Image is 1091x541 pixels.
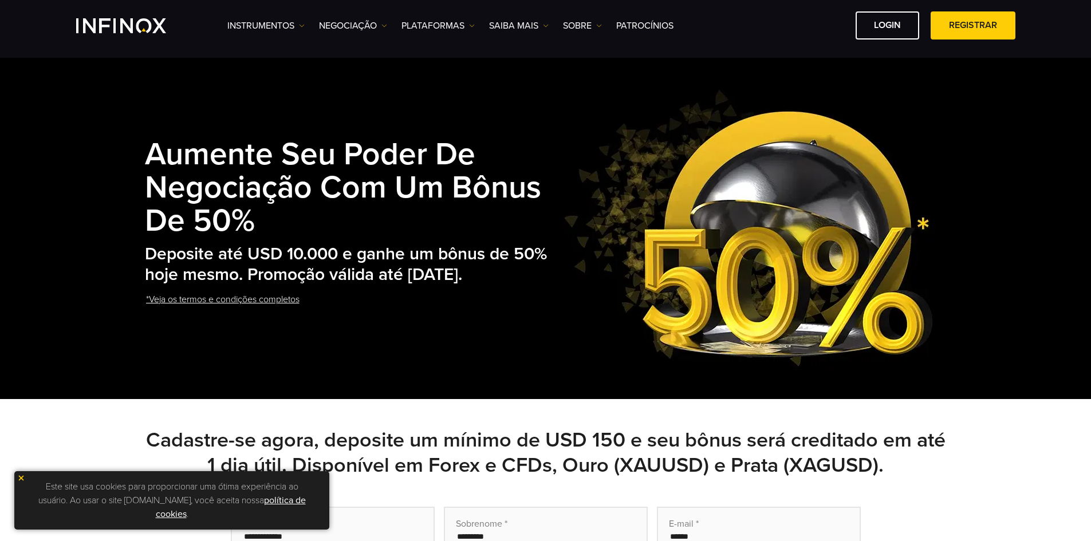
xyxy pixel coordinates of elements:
[145,136,541,240] strong: Aumente seu poder de negociação com um bônus de 50%
[145,286,301,314] a: *Veja os termos e condições completos
[76,18,193,33] a: INFINOX Logo
[616,19,673,33] a: Patrocínios
[489,19,549,33] a: Saiba mais
[319,19,387,33] a: NEGOCIAÇÃO
[227,19,305,33] a: Instrumentos
[931,11,1015,40] a: Registrar
[145,244,553,286] h2: Deposite até USD 10.000 e ganhe um bônus de 50% hoje mesmo. Promoção válida até [DATE].
[20,477,324,524] p: Este site usa cookies para proporcionar uma ótima experiência ao usuário. Ao usar o site [DOMAIN_...
[401,19,475,33] a: PLATAFORMAS
[145,428,947,478] h2: Cadastre-se agora, deposite um mínimo de USD 150 e seu bônus será creditado em até 1 dia útil. Di...
[17,474,25,482] img: yellow close icon
[856,11,919,40] a: Login
[563,19,602,33] a: SOBRE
